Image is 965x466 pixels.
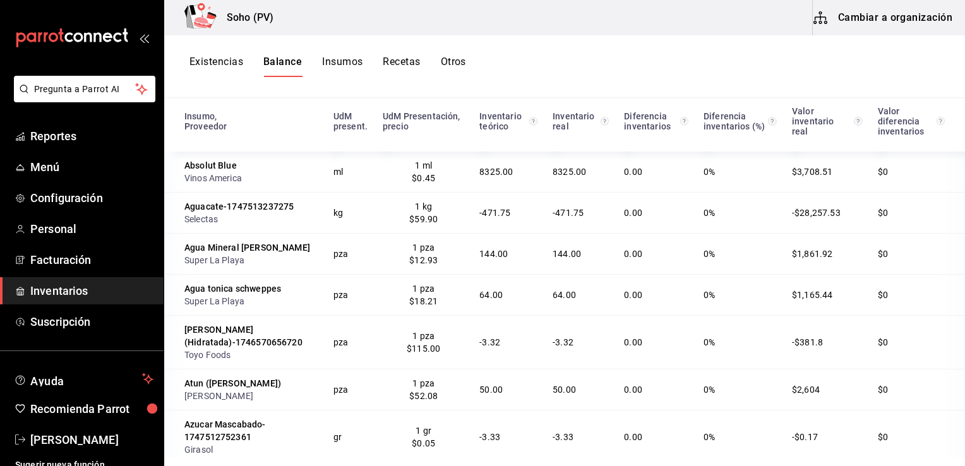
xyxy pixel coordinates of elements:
td: 1 ml $0.45 [375,152,472,192]
span: Recomienda Parrot [30,400,153,417]
div: Aguacate-1747513237275 [184,200,318,213]
span: -$0.17 [792,432,818,442]
svg: Valor de diferencia inventario (MXN) = Diferencia de inventarios * Precio registrado [937,116,945,126]
div: Azucar Mascabado-1747512752361 [184,418,318,443]
td: 50.00 [545,369,616,410]
span: [PERSON_NAME] [30,431,153,448]
div: Toyo Foods [184,349,318,361]
span: Ayuda [30,371,137,386]
td: 0.00 [616,233,696,274]
span: $0 [878,208,888,218]
button: Balance [263,56,302,77]
span: 0% [704,337,715,347]
div: Diferencia inventarios (%) [704,111,766,131]
span: Inventarios [30,282,153,299]
svg: Diferencia de inventarios = Inventario teórico - inventario real [680,116,688,126]
td: gr [326,410,375,463]
td: 1 pza $12.93 [375,233,472,274]
td: 64.00 [472,274,545,315]
div: UdM Presentación, precio [383,111,464,131]
div: Super La Playa [184,254,318,266]
span: $2,604 [792,385,820,395]
div: Diferencia inventarios [624,111,678,131]
svg: Diferencia inventarios (%) = (Diferencia de inventarios / Inventario teórico) * 100 [768,116,777,126]
span: Suscripción [30,313,153,330]
span: Reportes [30,128,153,145]
span: $0 [878,385,888,395]
div: Inventario teórico [479,111,527,131]
button: Pregunta a Parrot AI [14,76,155,102]
button: Recetas [383,56,420,77]
td: 0.00 [616,274,696,315]
div: Girasol [184,443,318,456]
td: 0.00 [616,369,696,410]
span: -$381.8 [792,337,823,347]
svg: Inventario teórico = Cantidad inicial + compras - ventas - mermas - eventos de producción +/- tra... [529,116,537,126]
span: Facturación [30,251,153,268]
span: 0% [704,249,715,259]
td: pza [326,369,375,410]
div: Valor diferencia inventarios [878,106,935,136]
td: 144.00 [472,233,545,274]
span: $1,165.44 [792,290,832,300]
td: 1 pza $18.21 [375,274,472,315]
td: kg [326,192,375,233]
td: -3.32 [472,315,545,369]
div: Super La Playa [184,295,318,308]
div: Valor inventario real [792,106,852,136]
div: Insumo, Proveedor [184,111,318,131]
span: $3,708.51 [792,167,832,177]
td: 0.00 [616,192,696,233]
svg: Valor inventario real (MXN) = Inventario real * Precio registrado [854,116,863,126]
div: Agua tonica schweppes [184,282,318,295]
svg: Inventario real = Cantidad inicial + compras - ventas - mermas - eventos de producción +/- transf... [601,116,609,126]
span: $1,861.92 [792,249,832,259]
span: $0 [878,249,888,259]
button: Existencias [189,56,243,77]
span: 0% [704,385,715,395]
button: open_drawer_menu [139,33,149,43]
span: $0 [878,432,888,442]
div: Vinos America [184,172,318,184]
div: navigation tabs [189,56,466,77]
span: 0% [704,432,715,442]
div: [PERSON_NAME] [184,390,318,402]
td: 1 gr $0.05 [375,410,472,463]
span: Personal [30,220,153,237]
td: 144.00 [545,233,616,274]
td: 0.00 [616,152,696,192]
td: ml [326,152,375,192]
span: 0% [704,167,715,177]
td: -3.32 [545,315,616,369]
td: 0.00 [616,315,696,369]
td: 0.00 [616,410,696,463]
td: 1 kg $59.90 [375,192,472,233]
span: -$28,257.53 [792,208,841,218]
span: $0 [878,337,888,347]
td: 50.00 [472,369,545,410]
td: -3.33 [545,410,616,463]
a: Pregunta a Parrot AI [9,92,155,105]
div: [PERSON_NAME] (Hidratada)-1746570656720 [184,323,318,349]
div: Agua Mineral [PERSON_NAME] [184,241,318,254]
span: $0 [878,290,888,300]
td: 64.00 [545,274,616,315]
h3: Soho (PV) [217,10,273,25]
span: Menú [30,158,153,176]
span: Configuración [30,189,153,206]
span: 0% [704,208,715,218]
td: pza [326,274,375,315]
span: Pregunta a Parrot AI [34,83,136,96]
td: 8325.00 [472,152,545,192]
td: 8325.00 [545,152,616,192]
td: pza [326,233,375,274]
div: Inventario real [553,111,599,131]
td: 1 pza $115.00 [375,315,472,369]
div: Absolut Blue [184,159,318,172]
td: -471.75 [545,192,616,233]
span: $0 [878,167,888,177]
div: Atun ([PERSON_NAME]) [184,377,318,390]
td: -3.33 [472,410,545,463]
button: Insumos [322,56,363,77]
td: pza [326,315,375,369]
